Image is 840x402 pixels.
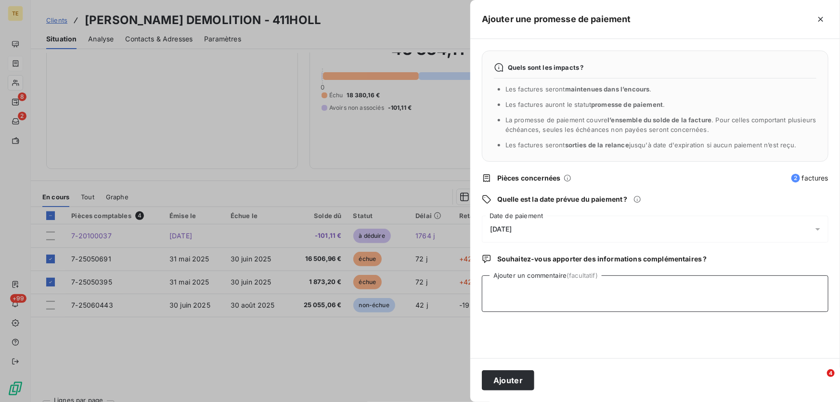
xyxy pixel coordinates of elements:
[505,101,665,108] span: Les factures auront le statut .
[807,369,830,392] iframe: Intercom live chat
[497,254,707,264] span: Souhaitez-vous apporter des informations complémentaires ?
[565,141,629,149] span: sorties de la relance
[827,369,835,377] span: 4
[497,173,561,183] span: Pièces concernées
[505,85,652,93] span: Les factures seront .
[565,85,650,93] span: maintenues dans l’encours
[791,173,828,183] span: factures
[490,225,512,233] span: [DATE]
[497,195,628,204] span: Quelle est la date prévue du paiement ?
[505,116,816,133] span: La promesse de paiement couvre . Pour celles comportant plusieurs échéances, seules les échéances...
[791,174,800,182] span: 2
[505,141,796,149] span: Les factures seront jusqu'à date d'expiration si aucun paiement n’est reçu.
[508,64,584,71] span: Quels sont les impacts ?
[591,101,663,108] span: promesse de paiement
[608,116,712,124] span: l’ensemble du solde de la facture
[482,13,631,26] h5: Ajouter une promesse de paiement
[482,370,534,390] button: Ajouter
